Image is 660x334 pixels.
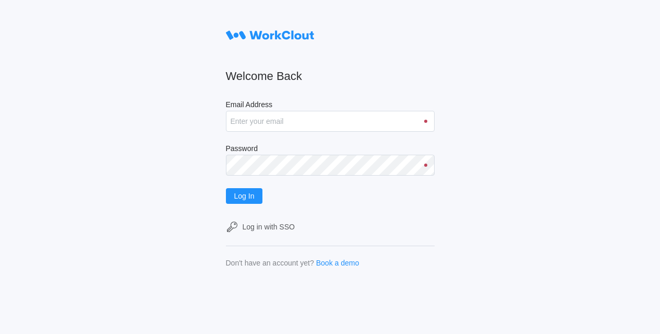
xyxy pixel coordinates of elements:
[226,100,435,111] label: Email Address
[243,223,295,231] div: Log in with SSO
[316,259,359,267] a: Book a demo
[226,188,263,204] button: Log In
[226,144,435,155] label: Password
[226,69,435,84] h2: Welcome Back
[226,259,314,267] div: Don't have an account yet?
[226,111,435,132] input: Enter your email
[234,192,255,200] span: Log In
[226,221,435,233] a: Log in with SSO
